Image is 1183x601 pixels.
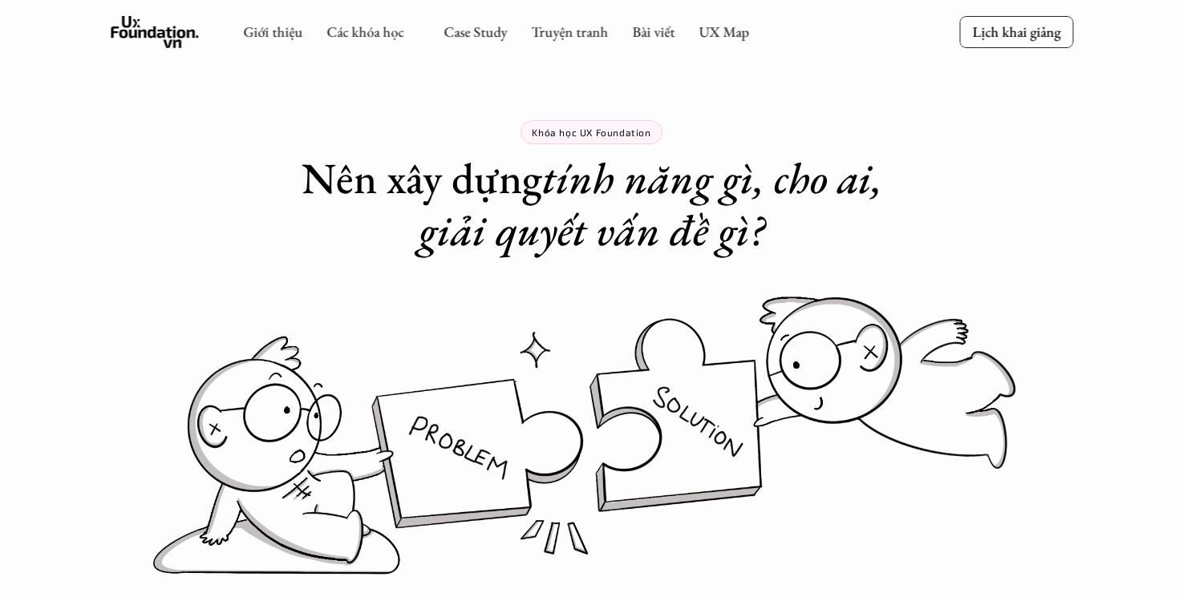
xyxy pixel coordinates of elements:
[531,22,608,41] a: Truyện tranh
[419,150,892,258] em: tính năng gì, cho ai, giải quyết vấn đề gì?
[444,22,507,41] a: Case Study
[326,22,403,41] a: Các khóa học
[699,22,749,41] a: UX Map
[632,22,675,41] a: Bài viết
[959,16,1073,47] a: Lịch khai giảng
[243,22,302,41] a: Giới thiệu
[271,152,913,256] h1: Nên xây dựng
[532,127,650,138] p: Khóa học UX Foundation
[972,22,1060,41] p: Lịch khai giảng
